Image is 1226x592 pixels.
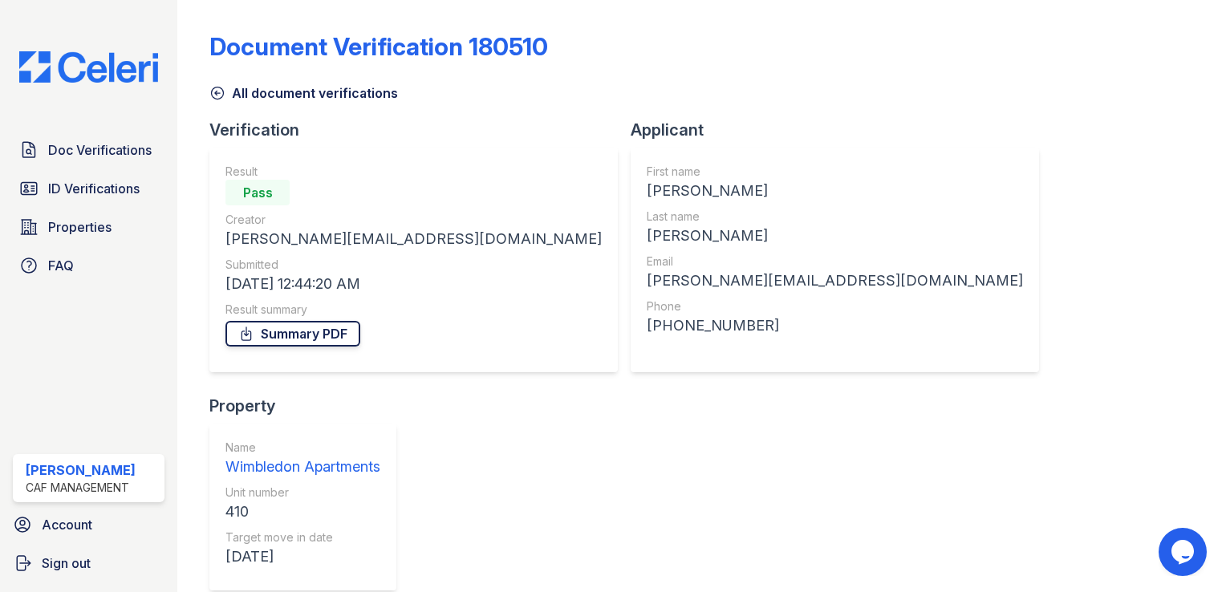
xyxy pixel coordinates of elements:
div: Verification [209,119,631,141]
a: All document verifications [209,83,398,103]
span: ID Verifications [48,179,140,198]
div: Submitted [225,257,602,273]
span: Doc Verifications [48,140,152,160]
div: Applicant [631,119,1052,141]
div: Phone [647,298,1023,314]
div: Last name [647,209,1023,225]
iframe: chat widget [1159,528,1210,576]
div: [PERSON_NAME][EMAIL_ADDRESS][DOMAIN_NAME] [225,228,602,250]
div: [PERSON_NAME] [647,180,1023,202]
div: 410 [225,501,380,523]
div: CAF Management [26,480,136,496]
a: Account [6,509,171,541]
a: FAQ [13,249,164,282]
a: Sign out [6,547,171,579]
a: Doc Verifications [13,134,164,166]
div: [PERSON_NAME][EMAIL_ADDRESS][DOMAIN_NAME] [647,270,1023,292]
img: CE_Logo_Blue-a8612792a0a2168367f1c8372b55b34899dd931a85d93a1a3d3e32e68fde9ad4.png [6,51,171,83]
div: Creator [225,212,602,228]
div: Result [225,164,602,180]
span: Properties [48,217,112,237]
div: Pass [225,180,290,205]
a: Summary PDF [225,321,360,347]
div: [DATE] 12:44:20 AM [225,273,602,295]
div: Email [647,253,1023,270]
a: Name Wimbledon Apartments [225,440,380,478]
a: ID Verifications [13,172,164,205]
div: Wimbledon Apartments [225,456,380,478]
div: [PHONE_NUMBER] [647,314,1023,337]
a: Properties [13,211,164,243]
div: Result summary [225,302,602,318]
div: Unit number [225,485,380,501]
div: [PERSON_NAME] [647,225,1023,247]
div: Document Verification 180510 [209,32,548,61]
div: Property [209,395,409,417]
div: First name [647,164,1023,180]
div: Name [225,440,380,456]
div: [PERSON_NAME] [26,460,136,480]
span: Account [42,515,92,534]
span: FAQ [48,256,74,275]
span: Sign out [42,553,91,573]
div: [DATE] [225,545,380,568]
div: Target move in date [225,529,380,545]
